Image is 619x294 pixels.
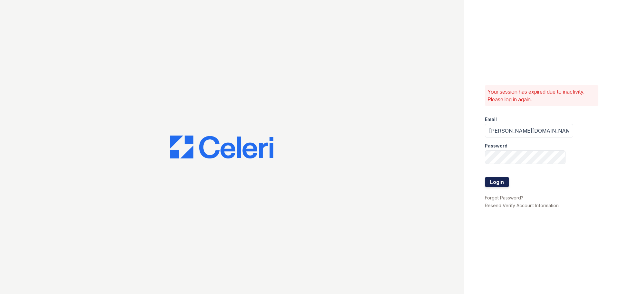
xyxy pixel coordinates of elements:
[485,116,497,123] label: Email
[485,195,523,200] a: Forgot Password?
[170,136,273,159] img: CE_Logo_Blue-a8612792a0a2168367f1c8372b55b34899dd931a85d93a1a3d3e32e68fde9ad4.png
[485,143,507,149] label: Password
[487,88,596,103] p: Your session has expired due to inactivity. Please log in again.
[485,177,509,187] button: Login
[485,203,559,208] a: Resend Verify Account Information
